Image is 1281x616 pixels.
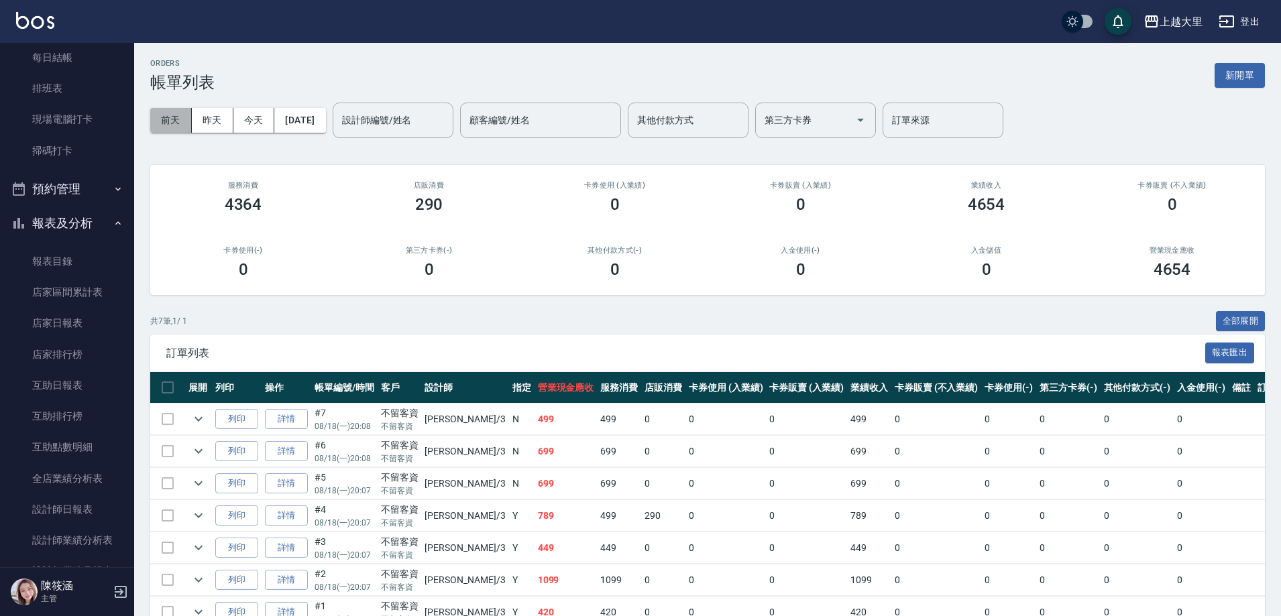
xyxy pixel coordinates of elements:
td: 699 [847,436,891,467]
button: 列印 [215,505,258,526]
td: [PERSON_NAME] /3 [421,436,508,467]
h3: 帳單列表 [150,73,215,92]
td: [PERSON_NAME] /3 [421,564,508,596]
p: 不留客資 [381,581,419,593]
a: 詳情 [265,538,308,558]
td: 789 [535,500,598,532]
a: 排班表 [5,73,129,104]
td: 499 [597,404,641,435]
a: 報表匯出 [1205,346,1255,359]
h2: 業績收入 [909,181,1063,190]
p: 08/18 (一) 20:07 [315,517,374,529]
button: 報表及分析 [5,206,129,241]
button: 預約管理 [5,172,129,206]
td: [PERSON_NAME] /3 [421,468,508,499]
button: 列印 [215,441,258,462]
button: 今天 [233,108,275,133]
a: 設計師業績分析表 [5,525,129,556]
td: 699 [847,468,891,499]
th: 業績收入 [847,372,891,404]
td: 499 [535,404,598,435]
span: 訂單列表 [166,347,1205,360]
td: 0 [891,404,981,435]
h2: ORDERS [150,59,215,68]
td: 0 [1101,436,1174,467]
a: 詳情 [265,441,308,462]
div: 不留客資 [381,567,419,581]
h2: 卡券使用 (入業績) [538,181,691,190]
td: [PERSON_NAME] /3 [421,500,508,532]
div: 不留客資 [381,503,419,517]
p: 不留客資 [381,549,419,561]
a: 詳情 [265,473,308,494]
th: 展開 [185,372,212,404]
td: 0 [1101,532,1174,564]
td: Y [509,532,535,564]
button: expand row [188,505,209,526]
td: 449 [847,532,891,564]
a: 互助點數明細 [5,432,129,463]
button: 昨天 [192,108,233,133]
th: 其他付款方式(-) [1101,372,1174,404]
td: 1099 [535,564,598,596]
a: 現場電腦打卡 [5,104,129,135]
td: 290 [641,500,685,532]
button: 列印 [215,473,258,494]
button: 上越大里 [1138,8,1208,36]
td: #6 [311,436,378,467]
div: 不留客資 [381,535,419,549]
td: 0 [981,436,1036,467]
td: 1099 [847,564,891,596]
a: 店家日報表 [5,308,129,338]
td: 0 [685,468,767,499]
img: Person [11,578,38,605]
h3: 0 [982,260,991,279]
a: 掃碼打卡 [5,135,129,166]
h2: 卡券販賣 (不入業績) [1095,181,1249,190]
td: 499 [597,500,641,532]
button: expand row [188,409,209,429]
button: 列印 [215,570,258,591]
td: 449 [597,532,641,564]
td: 0 [1174,404,1229,435]
td: 0 [685,532,767,564]
th: 營業現金應收 [535,372,598,404]
a: 互助排行榜 [5,401,129,432]
h3: 0 [1168,195,1177,214]
p: 不留客資 [381,485,419,497]
h3: 0 [239,260,248,279]
h2: 卡券販賣 (入業績) [724,181,877,190]
a: 新開單 [1215,68,1265,81]
td: 0 [766,532,847,564]
p: 08/18 (一) 20:08 [315,420,374,432]
h2: 入金使用(-) [724,246,877,255]
td: 0 [1036,564,1101,596]
td: 499 [847,404,891,435]
td: 0 [641,436,685,467]
a: 報表目錄 [5,246,129,277]
td: 0 [766,468,847,499]
th: 操作 [262,372,311,404]
h2: 卡券使用(-) [166,246,320,255]
td: 0 [981,500,1036,532]
button: 前天 [150,108,192,133]
th: 指定 [509,372,535,404]
td: 699 [535,436,598,467]
a: 詳情 [265,505,308,526]
a: 店家區間累計表 [5,277,129,308]
th: 列印 [212,372,262,404]
h3: 4654 [968,195,1005,214]
td: 0 [1036,532,1101,564]
h3: 4364 [225,195,262,214]
p: 08/18 (一) 20:08 [315,452,374,465]
td: 0 [1174,532,1229,564]
button: [DATE] [274,108,325,133]
p: 不留客資 [381,452,419,465]
th: 客戶 [378,372,422,404]
p: 主管 [41,593,109,605]
td: 0 [1101,564,1174,596]
th: 備註 [1229,372,1254,404]
button: 列印 [215,538,258,558]
td: 0 [685,500,767,532]
div: 不留客資 [381,471,419,485]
